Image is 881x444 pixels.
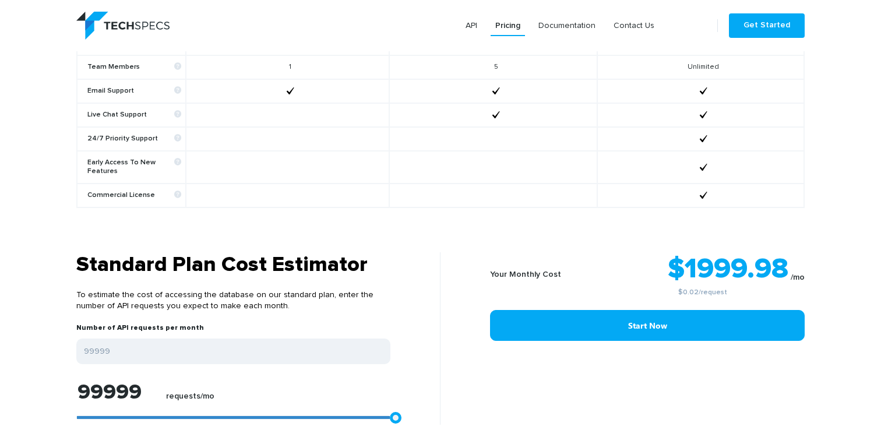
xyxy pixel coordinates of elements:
[87,135,181,143] b: 24/7 Priority Support
[791,273,805,281] sub: /mo
[76,323,204,339] label: Number of API requests per month
[87,63,181,72] b: Team Members
[76,339,390,364] input: Enter your expected number of API requests
[76,278,390,323] p: To estimate the cost of accessing the database on our standard plan, enter the number of API requ...
[729,13,805,38] a: Get Started
[461,15,482,36] a: API
[609,15,659,36] a: Contact Us
[534,15,600,36] a: Documentation
[87,111,181,119] b: Live Chat Support
[600,289,805,296] small: /request
[87,158,181,176] b: Early Access To New Features
[389,55,597,79] td: 5
[597,55,804,79] td: Unlimited
[87,87,181,96] b: Email Support
[87,191,181,200] b: Commercial License
[490,270,561,279] b: Your Monthly Cost
[678,289,699,296] a: $0.02
[186,55,389,79] td: 1
[490,310,805,341] a: Start Now
[668,255,788,283] strong: $1999.98
[491,15,525,36] a: Pricing
[76,252,390,278] h3: Standard Plan Cost Estimator
[76,12,170,40] img: logo
[166,392,214,407] label: requests/mo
